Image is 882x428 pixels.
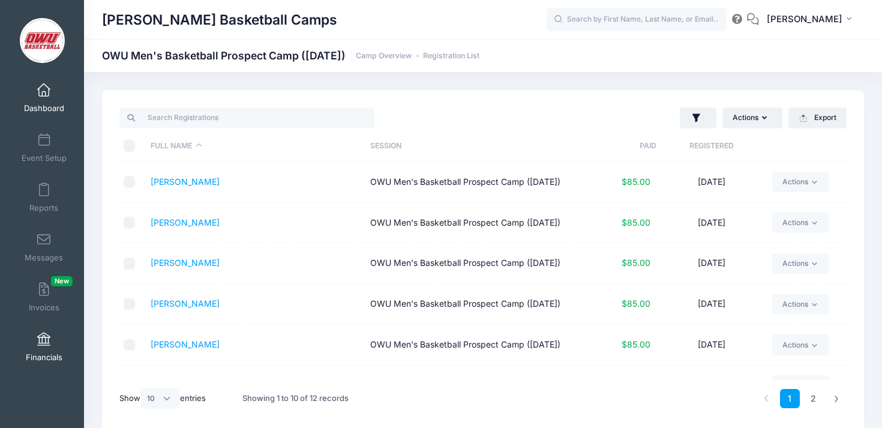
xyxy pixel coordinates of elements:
td: OWU Men's Basketball Prospect Camp ([DATE]) [364,162,583,203]
span: New [51,276,73,286]
a: Actions [772,294,829,315]
a: Financials [16,326,73,368]
input: Search by First Name, Last Name, or Email... [547,8,727,32]
span: Reports [29,203,58,213]
span: Dashboard [24,103,64,113]
h1: OWU Men's Basketball Prospect Camp ([DATE]) [102,49,479,62]
th: Full Name: activate to sort column descending [145,130,364,162]
span: Messages [25,253,63,263]
div: Showing 1 to 10 of 12 records [242,385,349,412]
td: [DATE] [656,243,766,284]
a: [PERSON_NAME] [151,258,220,268]
span: $85.00 [622,176,650,187]
th: Registered: activate to sort column ascending [656,130,766,162]
a: Messages [16,226,73,268]
a: [PERSON_NAME] [151,217,220,228]
td: [DATE] [656,284,766,325]
a: 1 [780,389,800,409]
button: Actions [722,107,782,128]
a: Dashboard [16,77,73,119]
button: [PERSON_NAME] [759,6,864,34]
a: Actions [772,375,829,396]
span: $85.00 [622,339,650,349]
td: OWU Men's Basketball Prospect Camp ([DATE]) [364,284,583,325]
a: Registration List [423,52,479,61]
td: OWU Men's Basketball Prospect Camp ([DATE]) [364,203,583,244]
td: [DATE] [656,203,766,244]
td: [DATE] [656,366,766,406]
th: Session: activate to sort column ascending [364,130,583,162]
a: [PERSON_NAME] [151,339,220,349]
span: $85.00 [622,258,650,268]
th: Paid: activate to sort column ascending [583,130,656,162]
label: Show entries [119,388,206,409]
a: [PERSON_NAME] [151,298,220,309]
a: Actions [772,334,829,355]
a: Event Setup [16,127,73,169]
button: Export [788,107,847,128]
a: 2 [803,389,823,409]
img: David Vogel Basketball Camps [20,18,65,63]
a: Actions [772,172,829,192]
span: [PERSON_NAME] [767,13,842,26]
a: Actions [772,253,829,274]
a: InvoicesNew [16,276,73,318]
h1: [PERSON_NAME] Basketball Camps [102,6,337,34]
input: Search Registrations [119,107,374,128]
span: Invoices [29,303,59,313]
a: Reports [16,176,73,219]
td: [DATE] [656,162,766,203]
select: Showentries [140,388,180,409]
span: $85.00 [622,217,650,228]
td: OWU Men's Basketball Prospect Camp ([DATE]) [364,325,583,366]
span: Financials [26,352,62,363]
td: [DATE] [656,325,766,366]
td: OWU Men's Basketball Prospect Camp ([DATE]) [364,243,583,284]
a: Camp Overview [356,52,412,61]
a: Actions [772,212,829,233]
td: OWU Men's Basketball Prospect Camp ([DATE]) [364,366,583,406]
span: Event Setup [22,153,67,163]
span: $85.00 [622,298,650,309]
a: [PERSON_NAME] [151,176,220,187]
